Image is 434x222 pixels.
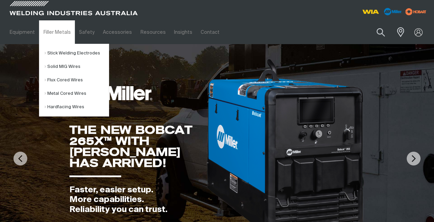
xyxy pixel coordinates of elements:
[39,44,109,117] ul: Filler Metals Submenu
[75,20,99,44] a: Safety
[45,60,109,73] a: Solid MIG Wires
[360,24,393,40] input: Product name or item number...
[13,152,27,165] img: PrevArrow
[45,100,109,114] a: Hardfacing Wires
[45,47,109,60] a: Stick Welding Electrodes
[369,24,393,40] button: Search products
[6,20,39,44] a: Equipment
[196,20,224,44] a: Contact
[170,20,196,44] a: Insights
[45,87,109,100] a: Metal Cored Wires
[403,7,428,17] img: miller
[45,73,109,87] a: Flux Cored Wires
[69,124,206,169] div: THE NEW BOBCAT 265X™ WITH [PERSON_NAME] HAS ARRIVED!
[99,20,136,44] a: Accessories
[69,185,206,215] div: Faster, easier setup. More capabilities. Reliability you can trust.
[136,20,170,44] a: Resources
[407,152,421,165] img: NextArrow
[39,20,75,44] a: Filler Metals
[6,20,323,44] nav: Main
